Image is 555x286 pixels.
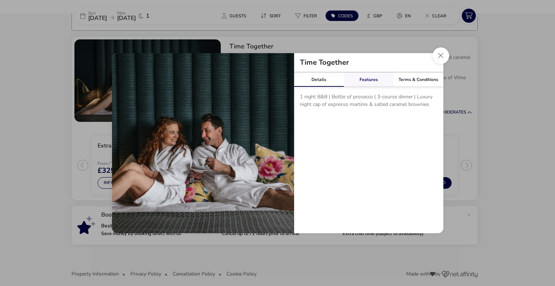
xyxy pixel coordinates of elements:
h2: Time Together [294,59,355,66]
button: Close modal [433,47,449,64]
div: Details [294,72,344,87]
div: Features [344,72,393,87]
p: 1 night B&B | Bottle of prosecco | 3-course dinner | Luxury night cap of espresso martinis & salt... [300,93,438,111]
div: tariffDetails [112,53,443,233]
div: Terms & Conditions [393,72,443,87]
